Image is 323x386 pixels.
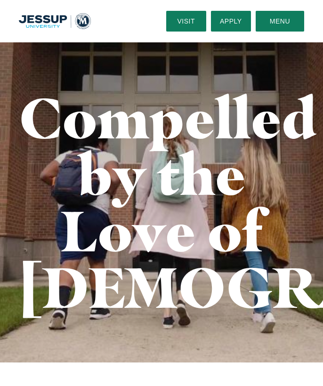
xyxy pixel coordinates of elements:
a: Home [19,13,91,29]
img: Multnomah University Logo [19,13,91,29]
button: Menu [256,11,304,32]
h1: Compelled by the Love of [DEMOGRAPHIC_DATA] [19,89,304,315]
a: Visit [166,11,206,32]
a: Apply [211,11,251,32]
